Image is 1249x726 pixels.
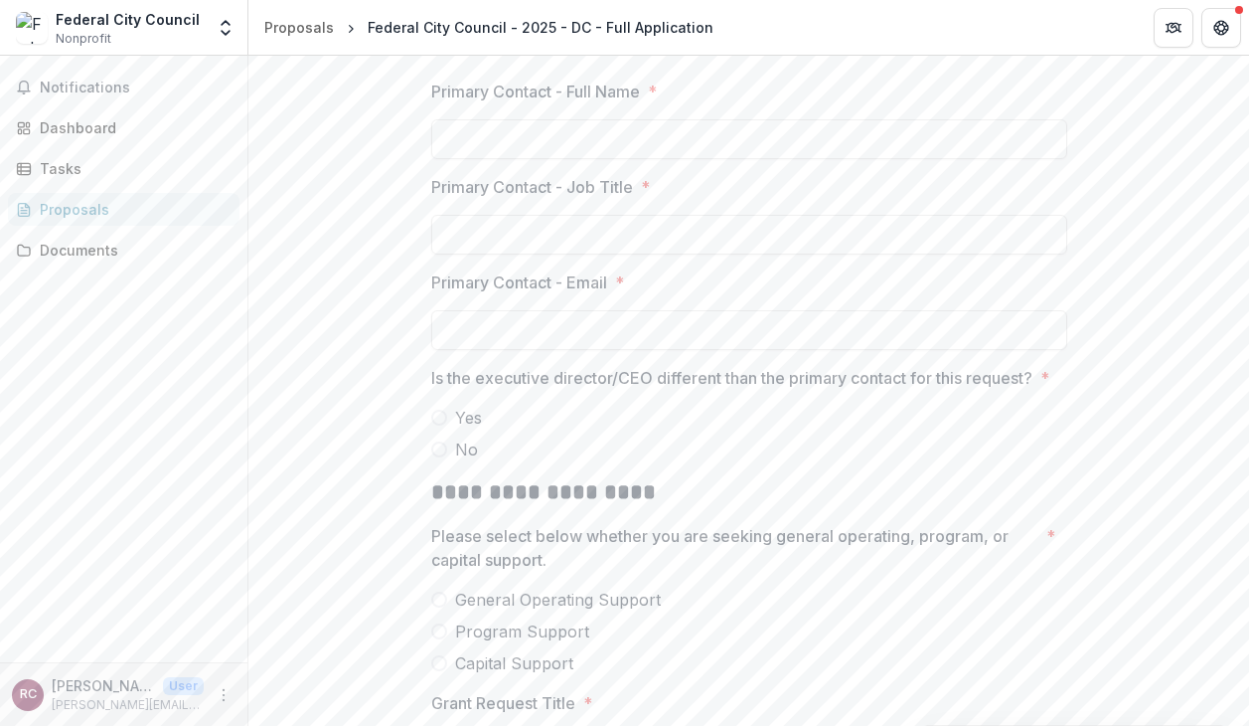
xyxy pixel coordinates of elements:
[163,677,204,695] p: User
[431,691,575,715] p: Grant Request Title
[212,683,235,707] button: More
[1201,8,1241,48] button: Get Help
[8,234,239,267] a: Documents
[8,72,239,103] button: Notifications
[431,366,1032,390] p: Is the executive director/CEO different than the primary contact for this request?
[212,8,239,48] button: Open entity switcher
[455,406,482,430] span: Yes
[8,152,239,185] a: Tasks
[56,9,200,30] div: Federal City Council
[455,620,589,643] span: Program Support
[368,17,713,38] div: Federal City Council - 2025 - DC - Full Application
[256,13,721,42] nav: breadcrumb
[40,199,224,220] div: Proposals
[256,13,342,42] a: Proposals
[431,175,633,199] p: Primary Contact - Job Title
[40,158,224,179] div: Tasks
[52,696,204,714] p: [PERSON_NAME][EMAIL_ADDRESS][DOMAIN_NAME]
[1154,8,1193,48] button: Partners
[8,111,239,144] a: Dashboard
[455,438,478,461] span: No
[431,80,640,103] p: Primary Contact - Full Name
[40,240,224,261] div: Documents
[52,675,155,696] p: [PERSON_NAME]
[455,588,661,612] span: General Operating Support
[455,651,573,675] span: Capital Support
[264,17,334,38] div: Proposals
[16,12,48,44] img: Federal City Council
[431,271,607,294] p: Primary Contact - Email
[40,80,232,96] span: Notifications
[8,193,239,226] a: Proposals
[56,30,111,48] span: Nonprofit
[431,524,1038,572] p: Please select below whether you are seeking general operating, program, or capital support.
[40,117,224,138] div: Dashboard
[20,688,37,701] div: Rachel Clark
